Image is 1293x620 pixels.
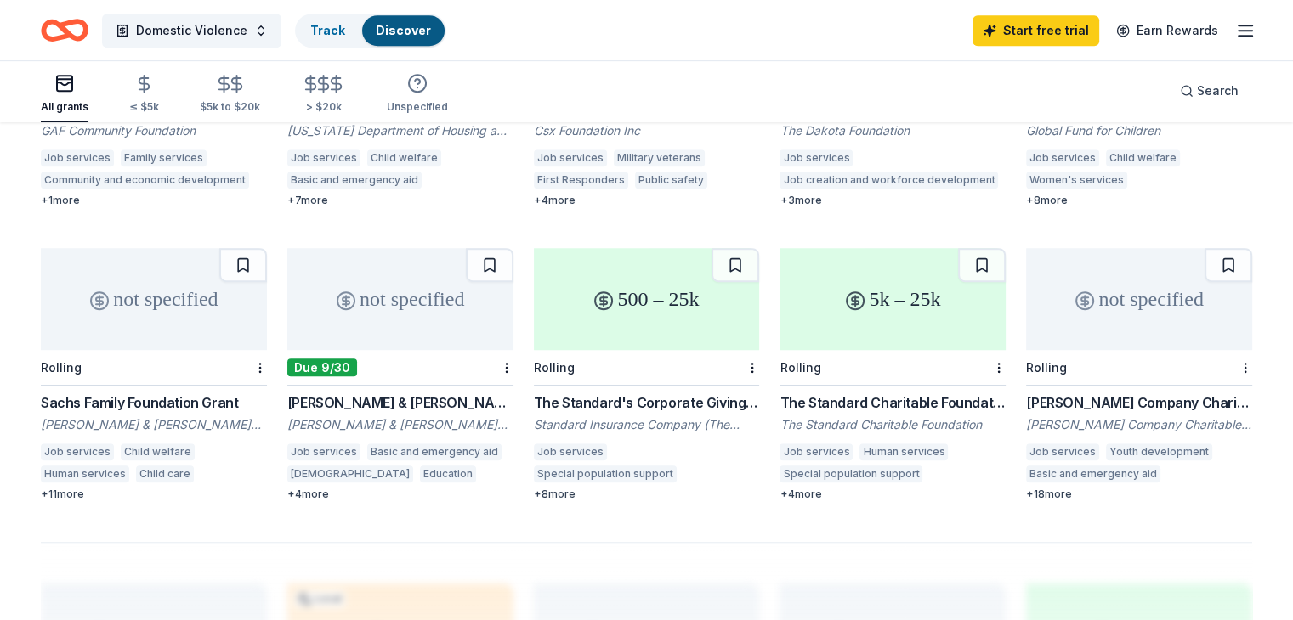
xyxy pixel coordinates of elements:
div: Job creation and workforce development [780,172,998,189]
a: 500 – 25kRollingThe Standard's Corporate Giving ProgramStandard Insurance Company (The Standard)J... [534,248,760,501]
div: The Standard's Corporate Giving Program [534,392,760,413]
div: First Responders [534,172,628,189]
a: Earn Rewards [1106,15,1228,46]
div: Women's services [1026,172,1127,189]
span: Search [1197,81,1239,101]
div: + 4 more [780,488,1006,501]
div: Education [420,465,476,482]
div: The Standard Charitable Foundation [780,416,1006,433]
div: [PERSON_NAME] & [PERSON_NAME] Charitable Foundation Grant [287,392,513,413]
a: Discover [376,23,431,37]
div: Child welfare [367,149,441,166]
div: [PERSON_NAME] & [PERSON_NAME] Charitable Foundation [287,416,513,433]
div: Unspecified [387,100,448,114]
span: Domestic Violence [136,20,247,41]
div: Rolling [1026,360,1067,375]
div: Due 9/30 [287,358,357,376]
div: Job services [1026,149,1099,166]
div: + 4 more [534,194,760,207]
div: Special population support [780,465,922,482]
div: GAF Community Foundation [41,122,267,139]
a: not specifiedRollingSachs Family Foundation Grant[PERSON_NAME] & [PERSON_NAME] FoundationJob serv... [41,248,267,501]
div: [DEMOGRAPHIC_DATA] [287,465,413,482]
div: Family services [121,149,207,166]
div: Job services [41,149,114,166]
button: > $20k [301,67,346,122]
div: + 7 more [287,194,513,207]
div: 500 – 25k [534,248,760,350]
a: Track [310,23,345,37]
div: Job services [780,443,853,460]
div: Rolling [780,360,820,375]
div: Youth development [1106,443,1212,460]
div: + 4 more [287,488,513,501]
div: The Standard Charitable Foundation Grant [780,392,1006,413]
a: Home [41,10,88,50]
div: Basic and emergency aid [367,443,502,460]
a: not specifiedRolling[PERSON_NAME] Company Charitable Foundation Grant[PERSON_NAME] Company Charit... [1026,248,1252,501]
div: > $20k [301,100,346,114]
div: Special population support [534,465,677,482]
div: All grants [41,100,88,114]
button: Unspecified [387,66,448,122]
a: not specifiedDue 9/30[PERSON_NAME] & [PERSON_NAME] Charitable Foundation Grant[PERSON_NAME] & [PE... [287,248,513,501]
div: The Dakota Foundation [780,122,1006,139]
a: Start free trial [973,15,1099,46]
div: Public safety [635,172,707,189]
div: 5k – 25k [780,248,1006,350]
div: + 11 more [41,488,267,501]
div: Job services [534,443,607,460]
div: Job services [287,149,360,166]
div: [US_STATE] Department of Housing and Community Development (DHCD) [287,122,513,139]
div: Job services [1026,443,1099,460]
div: Basic and emergency aid [287,172,422,189]
div: Global Fund for Children [1026,122,1252,139]
div: Standard Insurance Company (The Standard) [534,416,760,433]
div: [PERSON_NAME] Company Charitable Foundation [1026,416,1252,433]
div: Sachs Family Foundation Grant [41,392,267,413]
div: ≤ $5k [129,100,159,114]
div: Job services [780,149,853,166]
div: Human services [41,465,129,482]
div: Education [201,465,257,482]
div: Human services [859,443,948,460]
div: Job services [41,443,114,460]
div: Job services [287,443,360,460]
div: not specified [287,248,513,350]
div: not specified [41,248,267,350]
button: ≤ $5k [129,67,159,122]
div: + 3 more [780,194,1006,207]
div: not specified [1026,248,1252,350]
div: Csx Foundation Inc [534,122,760,139]
a: 5k – 25kRollingThe Standard Charitable Foundation GrantThe Standard Charitable FoundationJob serv... [780,248,1006,501]
div: + 1 more [41,194,267,207]
div: Military veterans [614,149,705,166]
div: Child welfare [121,443,195,460]
div: Rolling [41,360,82,375]
button: TrackDiscover [295,14,446,48]
button: $5k to $20k [200,67,260,122]
button: All grants [41,66,88,122]
div: Child care [136,465,194,482]
div: Rolling [534,360,575,375]
button: Domestic Violence [102,14,281,48]
div: + 8 more [1026,194,1252,207]
div: $5k to $20k [200,100,260,114]
div: + 18 more [1026,488,1252,501]
div: [PERSON_NAME] & [PERSON_NAME] Foundation [41,416,267,433]
button: Search [1166,74,1252,108]
div: + 8 more [534,488,760,501]
div: Basic and emergency aid [1026,465,1160,482]
div: Community and economic development [41,172,249,189]
div: Child welfare [1106,149,1180,166]
div: Job services [534,149,607,166]
div: [PERSON_NAME] Company Charitable Foundation Grant [1026,392,1252,413]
